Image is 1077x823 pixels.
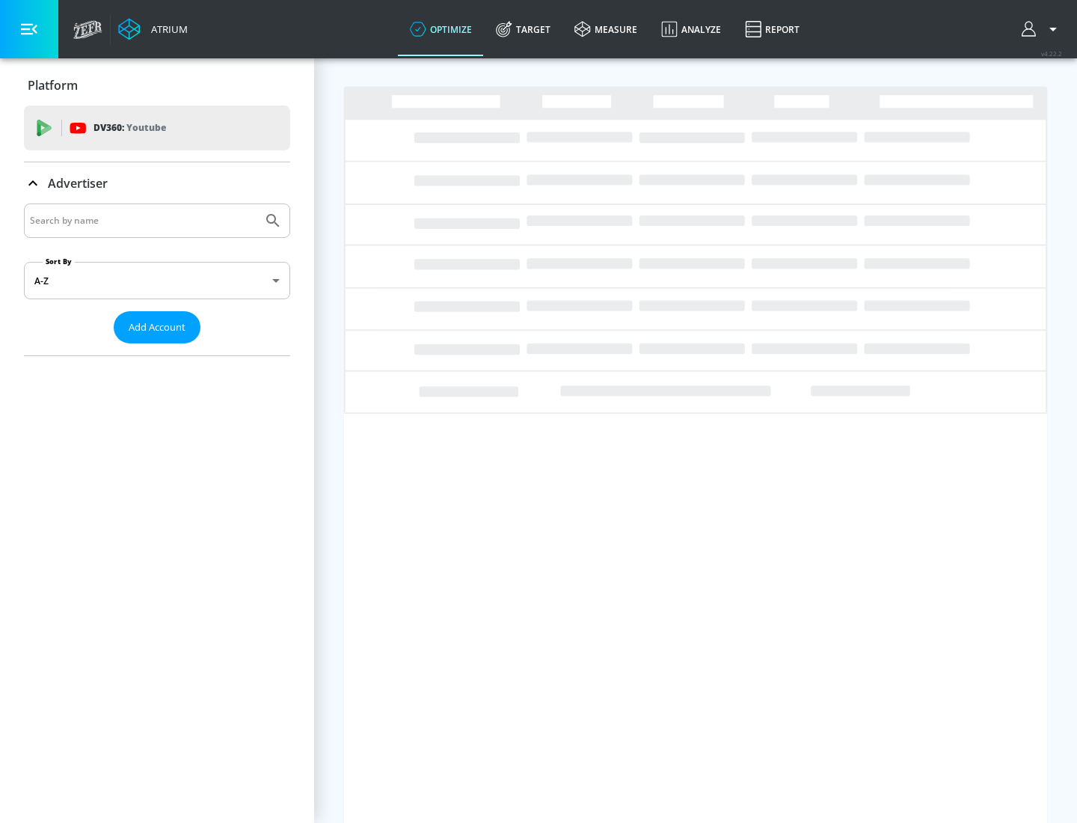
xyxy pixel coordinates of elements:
nav: list of Advertiser [24,343,290,355]
div: Atrium [145,22,188,36]
a: Report [733,2,811,56]
a: measure [562,2,649,56]
p: Platform [28,77,78,94]
div: DV360: Youtube [24,105,290,150]
label: Sort By [43,257,75,266]
div: Advertiser [24,204,290,355]
div: Advertiser [24,162,290,204]
span: v 4.22.2 [1041,49,1062,58]
div: Platform [24,64,290,106]
button: Add Account [114,311,200,343]
p: DV360: [93,120,166,136]
a: Analyze [649,2,733,56]
a: Atrium [118,18,188,40]
input: Search by name [30,211,257,230]
p: Advertiser [48,175,108,192]
a: optimize [398,2,484,56]
a: Target [484,2,562,56]
p: Youtube [126,120,166,135]
div: A-Z [24,262,290,299]
span: Add Account [129,319,185,336]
